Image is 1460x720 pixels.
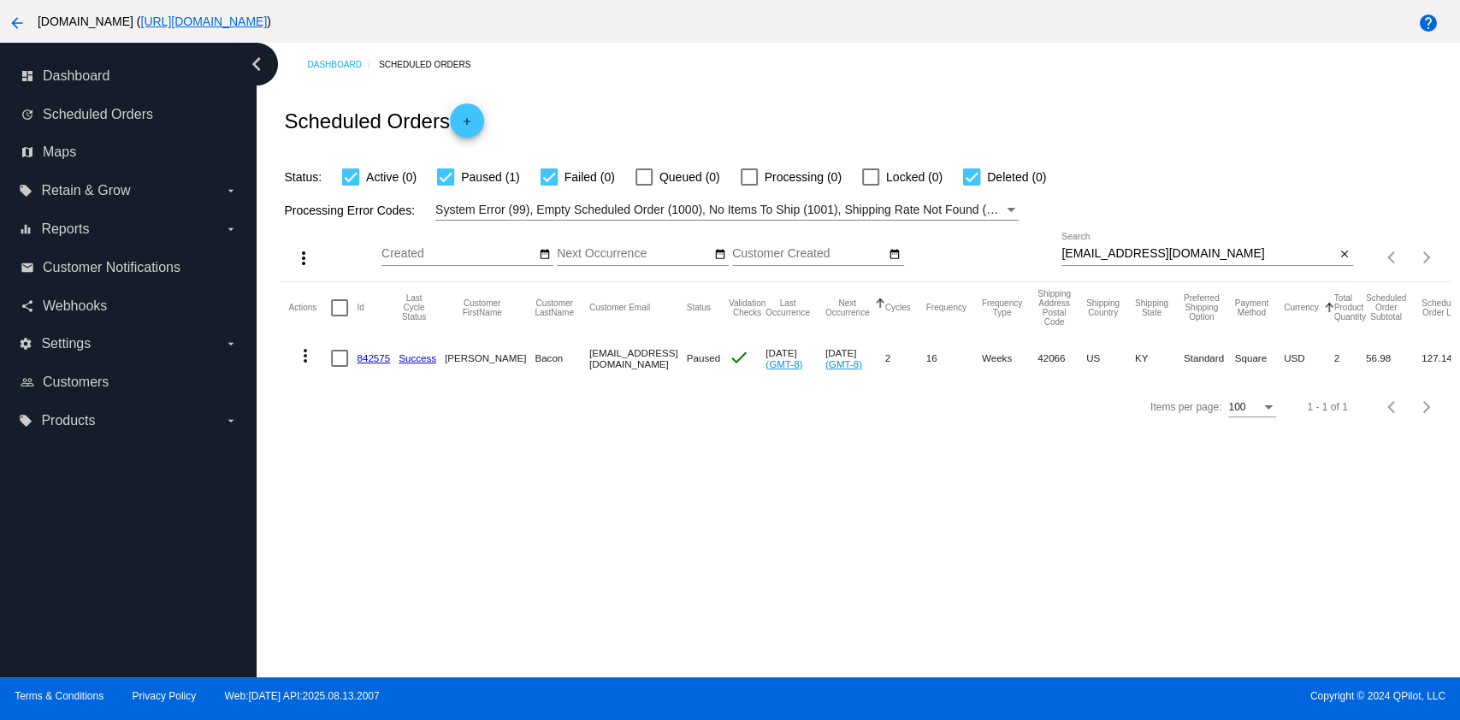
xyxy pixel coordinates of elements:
i: chevron_left [243,50,270,78]
input: Next Occurrence [557,247,711,261]
a: Success [399,352,436,363]
i: email [21,261,34,274]
button: Change sorting for LastProcessingCycleId [399,293,429,322]
div: 1 - 1 of 1 [1307,401,1347,413]
button: Change sorting for CustomerEmail [589,303,650,313]
a: Privacy Policy [133,690,197,702]
button: Change sorting for PaymentMethod.Type [1234,298,1268,317]
mat-header-cell: Validation Checks [729,282,765,333]
a: share Webhooks [21,292,238,320]
mat-icon: close [1338,248,1350,262]
mat-icon: date_range [713,248,725,262]
a: (GMT-8) [765,358,802,369]
span: [DOMAIN_NAME] ( ) [38,15,271,28]
i: arrow_drop_down [224,414,238,428]
button: Change sorting for Id [357,303,364,313]
mat-cell: USD [1284,333,1334,383]
input: Customer Created [732,247,886,261]
button: Change sorting for ShippingState [1135,298,1168,317]
a: dashboard Dashboard [21,62,238,90]
i: update [21,108,34,121]
mat-header-cell: Actions [288,282,331,333]
span: Dashboard [43,68,109,84]
span: Status: [284,170,322,184]
a: update Scheduled Orders [21,101,238,128]
mat-icon: add [457,115,477,136]
h2: Scheduled Orders [284,103,483,138]
button: Next page [1410,240,1444,274]
mat-icon: more_vert [295,345,316,366]
mat-icon: date_range [539,248,551,262]
a: 842575 [357,352,390,363]
mat-cell: [EMAIL_ADDRESS][DOMAIN_NAME] [589,333,687,383]
mat-cell: 2 [1334,333,1366,383]
span: Copyright © 2024 QPilot, LLC [745,690,1445,702]
a: email Customer Notifications [21,254,238,281]
mat-cell: KY [1135,333,1184,383]
a: Scheduled Orders [379,51,486,78]
span: Processing Error Codes: [284,204,415,217]
mat-icon: help [1418,13,1439,33]
mat-cell: [PERSON_NAME] [445,333,535,383]
span: Reports [41,221,89,237]
mat-cell: 16 [926,333,982,383]
span: Queued (0) [659,167,720,187]
span: Retain & Grow [41,183,130,198]
mat-cell: Weeks [982,333,1037,383]
span: Maps [43,145,76,160]
mat-icon: more_vert [293,248,314,269]
a: Dashboard [307,51,379,78]
a: people_outline Customers [21,369,238,396]
button: Change sorting for ShippingCountry [1086,298,1120,317]
button: Change sorting for Frequency [926,303,966,313]
button: Change sorting for CurrencyIso [1284,303,1319,313]
a: (GMT-8) [825,358,862,369]
button: Change sorting for CustomerFirstName [445,298,519,317]
button: Change sorting for PreferredShippingOption [1184,293,1220,322]
mat-cell: Square [1234,333,1283,383]
i: people_outline [21,375,34,389]
span: Deleted (0) [987,167,1046,187]
span: Paused (1) [461,167,519,187]
mat-select: Items per page: [1228,402,1276,414]
mat-icon: arrow_back [7,13,27,33]
mat-cell: Standard [1184,333,1235,383]
span: Active (0) [366,167,417,187]
span: Scheduled Orders [43,107,153,122]
span: Locked (0) [886,167,943,187]
button: Clear [1335,245,1353,263]
span: Customers [43,375,109,390]
mat-select: Filter by Processing Error Codes [435,199,1019,221]
button: Change sorting for NextOccurrenceUtc [825,298,870,317]
input: Created [381,247,535,261]
input: Search [1061,247,1335,261]
span: Processing (0) [765,167,842,187]
span: Settings [41,336,91,351]
i: arrow_drop_down [224,184,238,198]
i: arrow_drop_down [224,337,238,351]
mat-cell: US [1086,333,1135,383]
button: Change sorting for CustomerLastName [535,298,574,317]
mat-cell: 2 [885,333,926,383]
i: settings [19,337,33,351]
mat-cell: [DATE] [765,333,825,383]
i: share [21,299,34,313]
span: Products [41,413,95,428]
button: Change sorting for LastOccurrenceUtc [765,298,810,317]
a: Web:[DATE] API:2025.08.13.2007 [225,690,380,702]
button: Change sorting for Status [687,303,711,313]
button: Change sorting for Cycles [885,303,911,313]
span: 100 [1228,401,1245,413]
button: Change sorting for ShippingPostcode [1037,289,1071,327]
i: map [21,145,34,159]
button: Change sorting for FrequencyType [982,298,1022,317]
mat-header-cell: Total Product Quantity [1334,282,1366,333]
button: Change sorting for Subtotal [1366,293,1406,322]
button: Previous page [1375,240,1410,274]
mat-icon: check [729,347,749,368]
a: Terms & Conditions [15,690,103,702]
i: equalizer [19,222,33,236]
button: Next page [1410,390,1444,424]
button: Previous page [1375,390,1410,424]
mat-icon: date_range [889,248,901,262]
